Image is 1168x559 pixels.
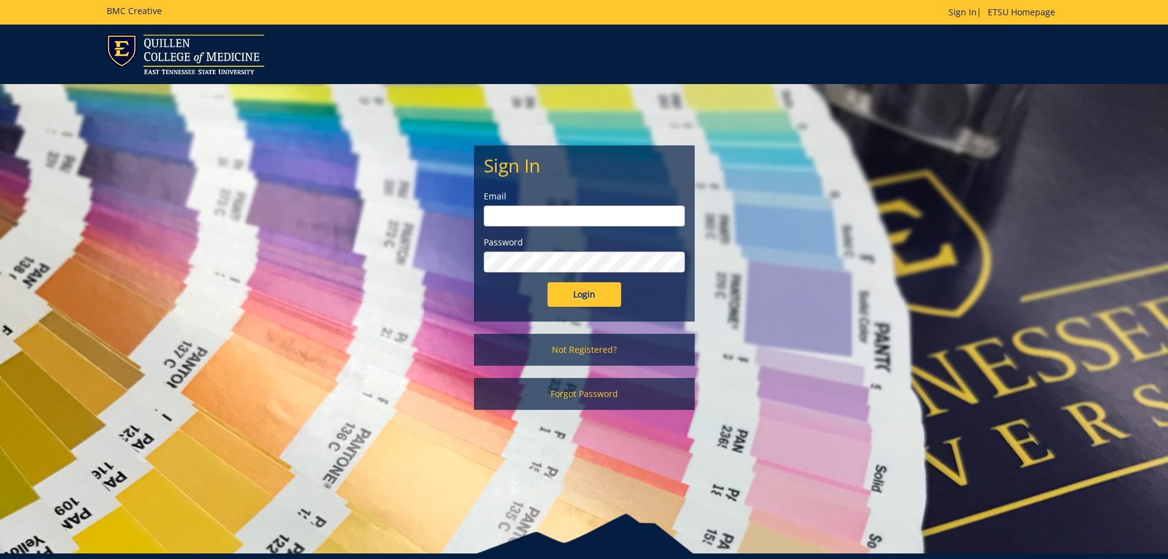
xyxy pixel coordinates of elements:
input: Login [548,282,621,307]
h2: Sign In [484,155,685,175]
h5: BMC Creative [107,6,162,15]
img: ETSU logo [107,34,264,74]
a: Sign In [949,6,977,18]
a: Not Registered? [474,334,695,366]
a: ETSU Homepage [982,6,1061,18]
a: Forgot Password [474,378,695,410]
label: Email [484,190,685,202]
p: | [949,6,1061,18]
label: Password [484,236,685,249]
